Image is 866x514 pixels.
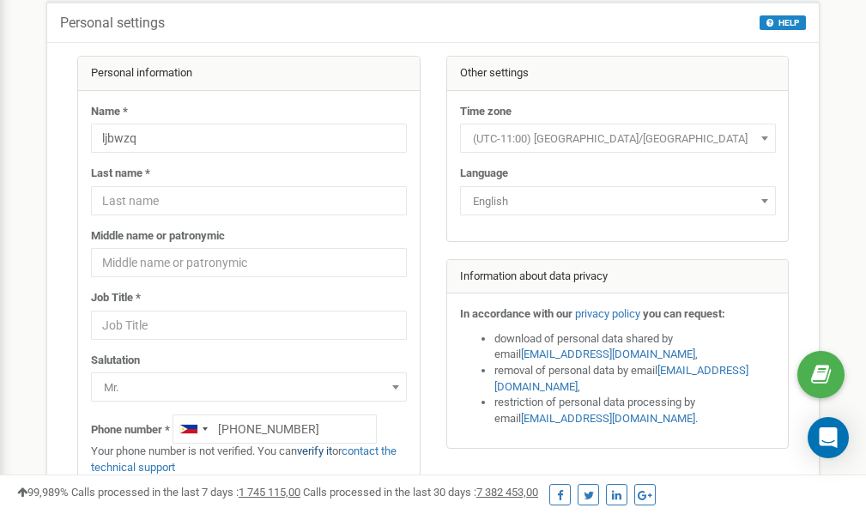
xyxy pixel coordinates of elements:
[447,57,789,91] div: Other settings
[460,104,512,120] label: Time zone
[476,486,538,499] u: 7 382 453,00
[521,348,695,360] a: [EMAIL_ADDRESS][DOMAIN_NAME]
[91,311,407,340] input: Job Title
[575,307,640,320] a: privacy policy
[173,415,213,443] div: Telephone country code
[494,364,748,393] a: [EMAIL_ADDRESS][DOMAIN_NAME]
[71,486,300,499] span: Calls processed in the last 7 days :
[494,363,776,395] li: removal of personal data by email ,
[91,422,170,438] label: Phone number *
[643,307,725,320] strong: you can request:
[91,444,407,475] p: Your phone number is not verified. You can or
[91,248,407,277] input: Middle name or patronymic
[60,15,165,31] h5: Personal settings
[460,124,776,153] span: (UTC-11:00) Pacific/Midway
[173,414,377,444] input: +1-800-555-55-55
[460,307,572,320] strong: In accordance with our
[91,444,397,474] a: contact the technical support
[91,353,140,369] label: Salutation
[97,376,401,400] span: Mr.
[460,166,508,182] label: Language
[91,372,407,402] span: Mr.
[760,15,806,30] button: HELP
[91,166,150,182] label: Last name *
[91,124,407,153] input: Name
[17,486,69,499] span: 99,989%
[460,186,776,215] span: English
[91,104,128,120] label: Name *
[466,190,770,214] span: English
[808,417,849,458] div: Open Intercom Messenger
[303,486,538,499] span: Calls processed in the last 30 days :
[91,290,141,306] label: Job Title *
[494,331,776,363] li: download of personal data shared by email ,
[494,395,776,426] li: restriction of personal data processing by email .
[239,486,300,499] u: 1 745 115,00
[521,412,695,425] a: [EMAIL_ADDRESS][DOMAIN_NAME]
[297,444,332,457] a: verify it
[466,127,770,151] span: (UTC-11:00) Pacific/Midway
[91,228,225,245] label: Middle name or patronymic
[91,186,407,215] input: Last name
[78,57,420,91] div: Personal information
[447,260,789,294] div: Information about data privacy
